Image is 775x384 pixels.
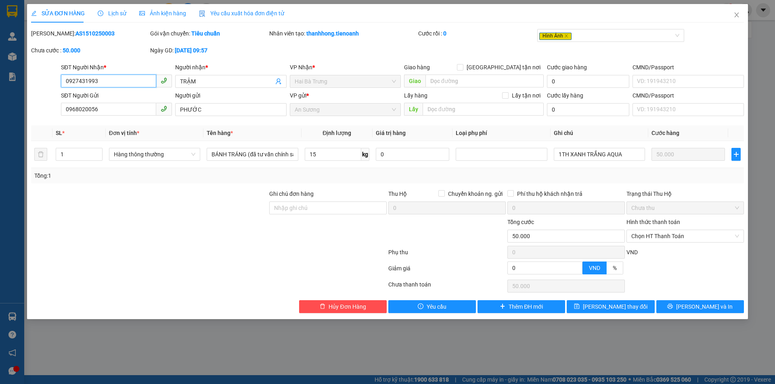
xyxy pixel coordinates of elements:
span: save [574,303,580,310]
span: Phí thu hộ khách nhận trả [514,189,586,198]
span: [PERSON_NAME] thay đổi [583,302,647,311]
span: Yêu cầu xuất hóa đơn điện tử [199,10,284,17]
span: edit [31,10,37,16]
span: Cước hàng [651,130,679,136]
b: AS1510250003 [75,30,115,37]
label: Hình thức thanh toán [626,219,680,225]
button: plus [731,148,740,161]
span: plus [732,151,740,158]
div: [PERSON_NAME]: [31,29,149,38]
input: Dọc đường [425,75,544,87]
input: Dọc đường [423,103,544,116]
label: Cước lấy hàng [547,92,583,99]
input: VD: Bàn, Ghế [207,148,298,161]
span: Tên hàng [207,130,233,136]
div: Chưa cước : [31,46,149,55]
span: Lấy hàng [404,92,427,99]
div: Người gửi [175,91,286,100]
span: VP Nhận [290,64,312,71]
span: Giao [404,75,425,87]
th: Ghi chú [551,125,648,141]
b: 50.000 [63,47,80,54]
span: SỬA ĐƠN HÀNG [31,10,85,17]
span: printer [667,303,673,310]
span: Lấy [404,103,423,116]
span: VND [626,249,638,255]
div: Tổng: 1 [34,171,299,180]
div: Cước rồi : [418,29,536,38]
b: [DATE] 09:57 [175,47,207,54]
span: Hàng thông thường [114,148,195,160]
input: Cước lấy hàng [547,103,629,116]
span: [PERSON_NAME] và In [676,302,733,311]
span: % [613,265,617,271]
b: thanhhong.tienoanh [306,30,359,37]
span: VND [589,265,600,271]
div: Ngày GD: [150,46,268,55]
span: SL [56,130,62,136]
th: Loại phụ phí [452,125,550,141]
button: Close [725,4,748,27]
span: Lấy tận nơi [509,91,544,100]
span: delete [320,303,325,310]
span: phone [161,77,167,84]
span: Tổng cước [507,219,534,225]
span: exclamation-circle [418,303,423,310]
div: Giảm giá [387,264,507,278]
span: clock-circle [98,10,103,16]
input: 0 [651,148,725,161]
button: save[PERSON_NAME] thay đổi [567,300,654,313]
span: Hủy Đơn Hàng [329,302,366,311]
span: user-add [275,78,282,85]
span: Thêm ĐH mới [509,302,543,311]
span: close [733,12,740,18]
span: phone [161,106,167,112]
span: Chuyển khoản ng. gửi [445,189,506,198]
span: Giá trị hàng [376,130,406,136]
button: delete [34,148,47,161]
span: kg [361,148,369,161]
div: SĐT Người Gửi [61,91,172,100]
div: CMND/Passport [633,91,744,100]
input: Cước giao hàng [547,75,629,88]
span: Yêu cầu [427,302,446,311]
span: Định lượng [323,130,351,136]
span: Lịch sử [98,10,126,17]
span: Hình Ảnh [539,33,572,40]
div: SĐT Người Nhận [61,63,172,72]
div: Trạng thái Thu Hộ [626,189,744,198]
span: Giao hàng [404,64,430,71]
span: Chưa thu [631,202,739,214]
div: Phụ thu [387,248,507,262]
img: icon [199,10,205,17]
button: exclamation-circleYêu cầu [388,300,476,313]
span: Ảnh kiện hàng [139,10,186,17]
input: Ghi Chú [554,148,645,161]
span: Chọn HT Thanh Toán [631,230,739,242]
div: Chưa thanh toán [387,280,507,294]
div: Gói vận chuyển: [150,29,268,38]
span: picture [139,10,145,16]
b: 0 [443,30,446,37]
input: Ghi chú đơn hàng [269,201,387,214]
label: Ghi chú đơn hàng [269,191,314,197]
span: An Sương [295,104,396,116]
button: deleteHủy Đơn Hàng [299,300,387,313]
span: Thu Hộ [388,191,407,197]
span: close [564,34,568,38]
span: Hai Bà Trưng [295,75,396,87]
b: Tiêu chuẩn [191,30,220,37]
div: CMND/Passport [633,63,744,72]
button: printer[PERSON_NAME] và In [656,300,744,313]
span: [GEOGRAPHIC_DATA] tận nơi [463,63,544,72]
div: Nhân viên tạo: [269,29,417,38]
div: Người nhận [175,63,286,72]
span: plus [500,303,505,310]
div: VP gửi [290,91,401,100]
button: plusThêm ĐH mới [478,300,565,313]
span: Đơn vị tính [109,130,139,136]
label: Cước giao hàng [547,64,587,71]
